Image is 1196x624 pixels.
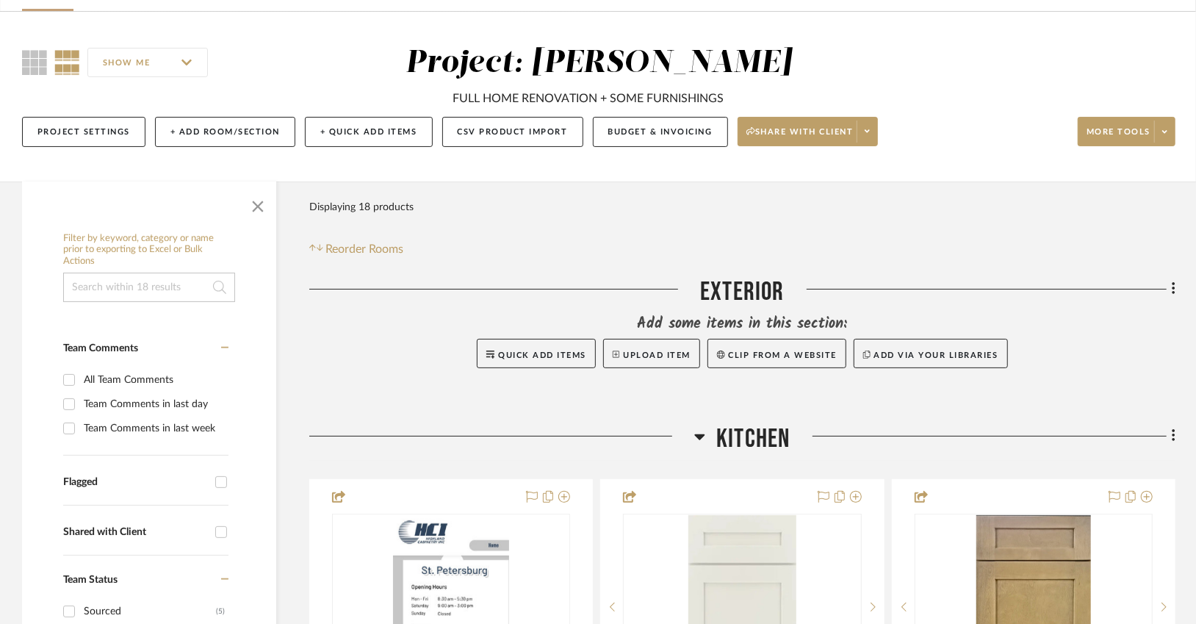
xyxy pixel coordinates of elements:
[309,240,404,258] button: Reorder Rooms
[305,117,433,147] button: + Quick Add Items
[243,189,273,218] button: Close
[1078,117,1175,146] button: More tools
[738,117,879,146] button: Share with client
[326,240,404,258] span: Reorder Rooms
[477,339,596,368] button: Quick Add Items
[63,343,138,354] span: Team Comments
[84,417,225,440] div: Team Comments in last week
[453,90,724,107] div: FULL HOME RENOVATION + SOME FURNISHINGS
[63,273,235,302] input: Search within 18 results
[406,48,792,79] div: Project: [PERSON_NAME]
[155,117,295,147] button: + Add Room/Section
[498,351,586,359] span: Quick Add Items
[84,600,216,623] div: Sourced
[309,314,1175,334] div: Add some items in this section:
[63,526,208,539] div: Shared with Client
[854,339,1008,368] button: Add via your libraries
[63,476,208,489] div: Flagged
[63,575,118,585] span: Team Status
[1087,126,1150,148] span: More tools
[442,117,583,147] button: CSV Product Import
[716,423,790,455] span: Kitchen
[707,339,846,368] button: Clip from a website
[216,600,225,623] div: (5)
[309,193,414,222] div: Displaying 18 products
[22,117,145,147] button: Project Settings
[746,126,854,148] span: Share with client
[593,117,728,147] button: Budget & Invoicing
[84,392,225,416] div: Team Comments in last day
[603,339,700,368] button: Upload Item
[84,368,225,392] div: All Team Comments
[63,233,235,268] h6: Filter by keyword, category or name prior to exporting to Excel or Bulk Actions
